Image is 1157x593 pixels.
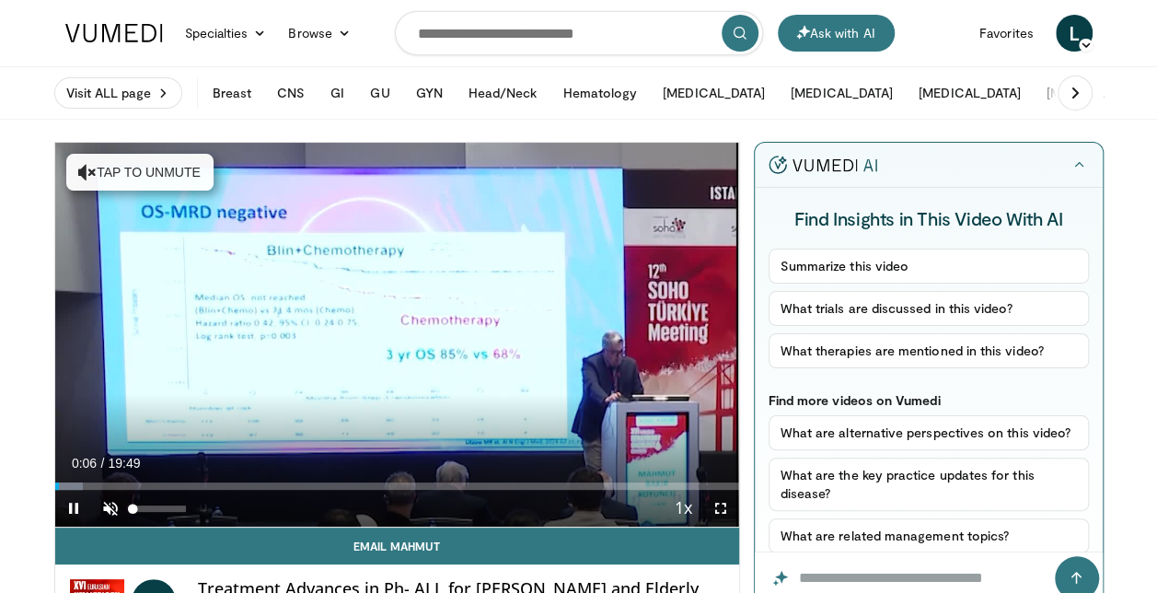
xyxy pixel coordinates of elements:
[769,291,1089,326] button: What trials are discussed in this video?
[55,483,739,490] div: Progress Bar
[55,490,92,527] button: Pause
[404,75,453,111] button: GYN
[457,75,549,111] button: Head/Neck
[778,15,895,52] button: Ask with AI
[665,490,702,527] button: Playback Rate
[101,456,105,471] span: /
[769,392,1089,408] p: Find more videos on Vumedi
[702,490,739,527] button: Fullscreen
[65,24,163,42] img: VuMedi Logo
[908,75,1032,111] button: [MEDICAL_DATA]
[769,206,1089,230] h4: Find Insights in This Video With AI
[55,143,739,528] video-js: Video Player
[780,75,904,111] button: [MEDICAL_DATA]
[359,75,400,111] button: GU
[277,15,362,52] a: Browse
[202,75,262,111] button: Breast
[769,333,1089,368] button: What therapies are mentioned in this video?
[55,528,739,564] a: Email Mahmut
[174,15,278,52] a: Specialties
[108,456,140,471] span: 19:49
[54,77,182,109] a: Visit ALL page
[968,15,1045,52] a: Favorites
[72,456,97,471] span: 0:06
[266,75,316,111] button: CNS
[66,154,214,191] button: Tap to unmute
[769,415,1089,450] button: What are alternative perspectives on this video?
[1056,15,1093,52] a: L
[551,75,648,111] button: Hematology
[133,506,186,512] div: Volume Level
[652,75,776,111] button: [MEDICAL_DATA]
[769,518,1089,553] button: What are related management topics?
[92,490,129,527] button: Unmute
[319,75,355,111] button: GI
[395,11,763,55] input: Search topics, interventions
[769,249,1089,284] button: Summarize this video
[769,458,1089,511] button: What are the key practice updates for this disease?
[769,156,877,174] img: vumedi-ai-logo.v2.svg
